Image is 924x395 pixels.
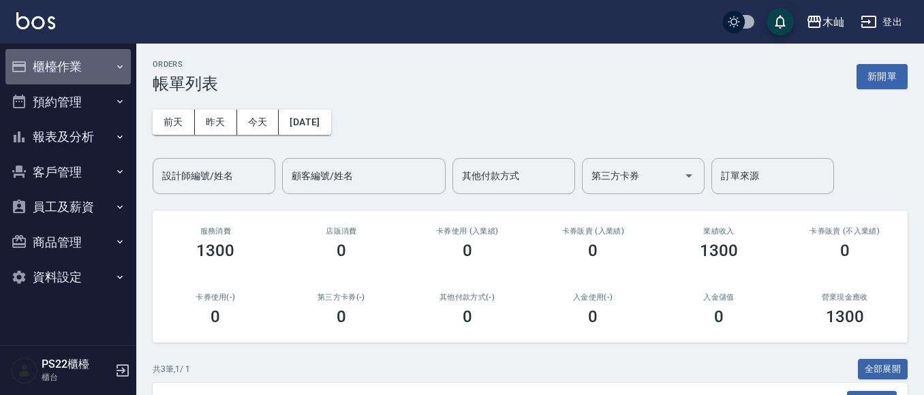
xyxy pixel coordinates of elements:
[195,110,237,135] button: 昨天
[673,227,766,236] h2: 業績收入
[858,359,908,380] button: 全部展開
[5,259,131,295] button: 資料設定
[169,293,262,302] h2: 卡券使用(-)
[211,307,220,326] h3: 0
[42,371,111,383] p: 櫃台
[822,14,844,31] div: 木屾
[463,241,472,260] h3: 0
[588,307,598,326] h3: 0
[5,225,131,260] button: 商品管理
[196,241,234,260] h3: 1300
[5,49,131,84] button: 櫃檯作業
[153,60,218,69] h2: ORDERS
[463,307,472,326] h3: 0
[16,12,55,29] img: Logo
[169,227,262,236] h3: 服務消費
[857,64,908,89] button: 新開單
[420,293,514,302] h2: 其他付款方式(-)
[295,227,388,236] h2: 店販消費
[798,227,891,236] h2: 卡券販賣 (不入業績)
[714,307,724,326] h3: 0
[767,8,794,35] button: save
[801,8,850,36] button: 木屾
[5,155,131,190] button: 客戶管理
[546,293,640,302] h2: 入金使用(-)
[826,307,864,326] h3: 1300
[153,74,218,93] h3: 帳單列表
[5,84,131,120] button: 預約管理
[673,293,766,302] h2: 入金儲值
[153,363,190,375] p: 共 3 筆, 1 / 1
[5,189,131,225] button: 員工及薪資
[857,69,908,82] a: 新開單
[295,293,388,302] h2: 第三方卡券(-)
[678,165,700,187] button: Open
[546,227,640,236] h2: 卡券販賣 (入業績)
[855,10,908,35] button: 登出
[588,241,598,260] h3: 0
[420,227,514,236] h2: 卡券使用 (入業績)
[279,110,330,135] button: [DATE]
[840,241,850,260] h3: 0
[5,119,131,155] button: 報表及分析
[337,241,346,260] h3: 0
[237,110,279,135] button: 今天
[337,307,346,326] h3: 0
[798,293,891,302] h2: 營業現金應收
[153,110,195,135] button: 前天
[700,241,738,260] h3: 1300
[11,357,38,384] img: Person
[42,358,111,371] h5: PS22櫃檯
